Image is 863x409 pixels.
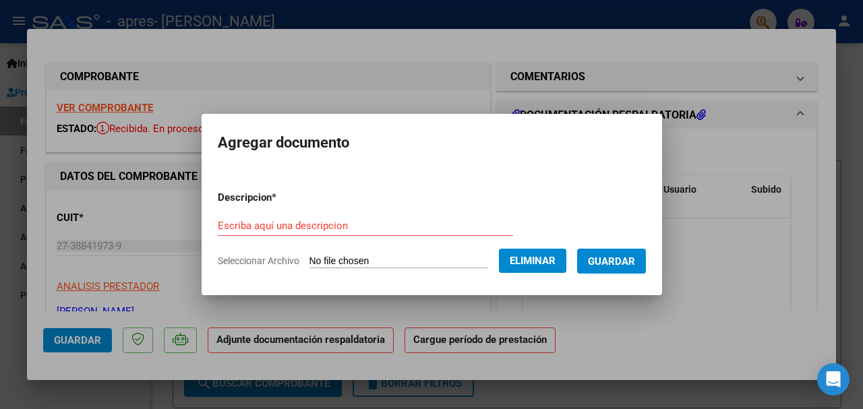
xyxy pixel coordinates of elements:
[218,130,646,156] h2: Agregar documento
[588,255,635,268] span: Guardar
[218,255,299,266] span: Seleccionar Archivo
[499,249,566,273] button: Eliminar
[577,249,646,274] button: Guardar
[218,190,347,206] p: Descripcion
[510,255,556,267] span: Eliminar
[817,363,850,396] div: Open Intercom Messenger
